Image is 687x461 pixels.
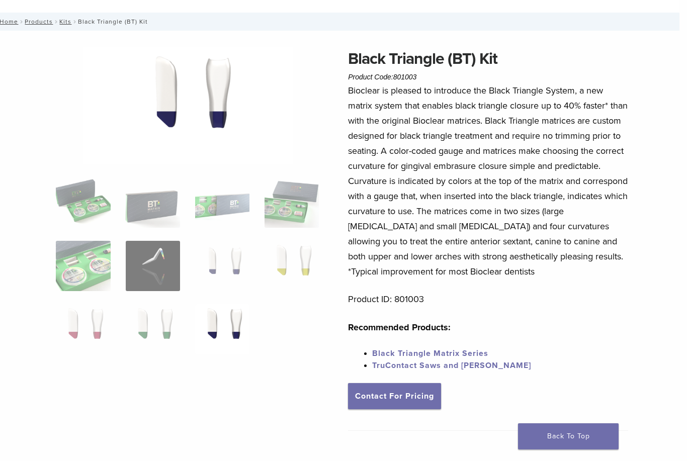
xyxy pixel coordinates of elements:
[195,177,249,228] img: Black Triangle (BT) Kit - Image 3
[518,423,619,449] a: Back To Top
[18,19,25,24] span: /
[53,19,59,24] span: /
[126,241,180,291] img: Black Triangle (BT) Kit - Image 6
[265,177,319,228] img: Black Triangle (BT) Kit - Image 4
[195,241,249,291] img: Black Triangle (BT) Kit - Image 7
[56,304,110,354] img: Black Triangle (BT) Kit - Image 9
[25,18,53,25] a: Products
[83,47,293,164] img: Black Triangle (BT) Kit - Image 11
[393,73,417,81] span: 801003
[71,19,78,24] span: /
[126,177,180,228] img: Black Triangle (BT) Kit - Image 2
[56,177,110,228] img: Intro-Black-Triangle-Kit-6-Copy-e1548792917662-324x324.jpg
[372,348,488,358] a: Black Triangle Matrix Series
[348,322,451,333] strong: Recommended Products:
[265,241,319,291] img: Black Triangle (BT) Kit - Image 8
[56,241,110,291] img: Black Triangle (BT) Kit - Image 5
[59,18,71,25] a: Kits
[126,304,180,354] img: Black Triangle (BT) Kit - Image 10
[348,292,628,307] p: Product ID: 801003
[195,304,249,354] img: Black Triangle (BT) Kit - Image 11
[348,383,441,409] a: Contact For Pricing
[348,47,628,71] h1: Black Triangle (BT) Kit
[372,360,531,371] a: TruContact Saws and [PERSON_NAME]
[348,73,416,81] span: Product Code:
[348,83,628,279] p: Bioclear is pleased to introduce the Black Triangle System, a new matrix system that enables blac...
